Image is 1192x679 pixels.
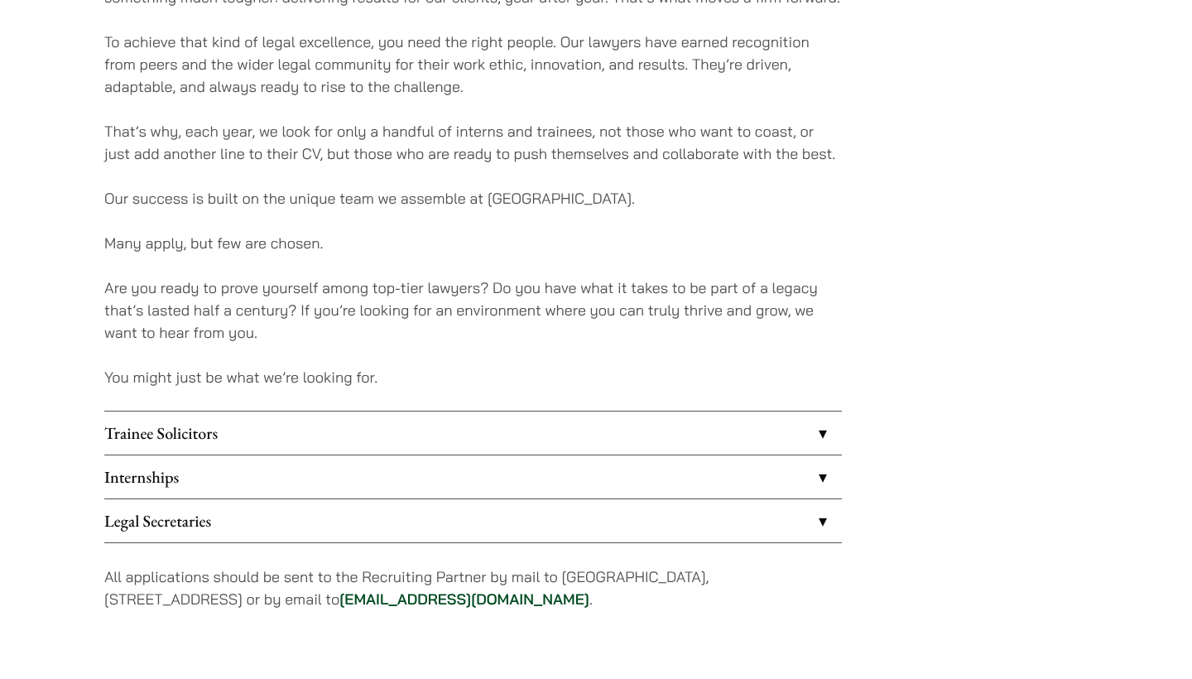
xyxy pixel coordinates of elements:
a: Trainee Solicitors [104,412,842,455]
p: Our success is built on the unique team we assemble at [GEOGRAPHIC_DATA]. [104,187,842,209]
p: All applications should be sent to the Recruiting Partner by mail to [GEOGRAPHIC_DATA], [STREET_A... [104,566,842,610]
a: Legal Secretaries [104,499,842,542]
a: [EMAIL_ADDRESS][DOMAIN_NAME] [339,590,589,609]
a: Internships [104,455,842,498]
p: Many apply, but few are chosen. [104,232,842,254]
p: Are you ready to prove yourself among top-tier lawyers? Do you have what it takes to be part of a... [104,277,842,344]
p: You might just be what we’re looking for. [104,366,842,388]
p: To achieve that kind of legal excellence, you need the right people. Our lawyers have earned reco... [104,31,842,98]
p: That’s why, each year, we look for only a handful of interns and trainees, not those who want to ... [104,120,842,165]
